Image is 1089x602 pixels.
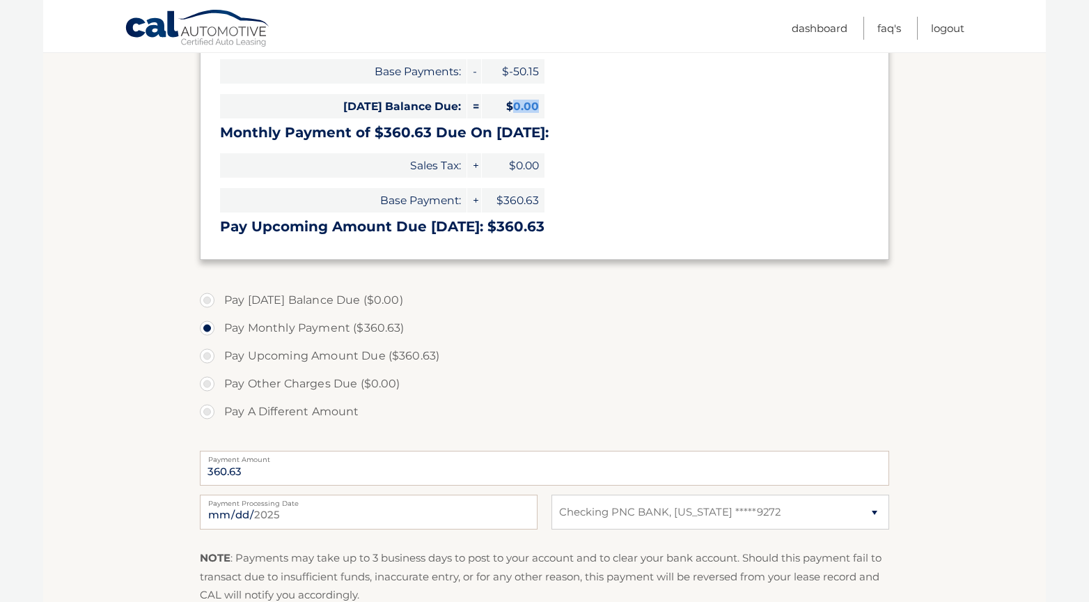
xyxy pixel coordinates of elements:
[220,218,869,236] h3: Pay Upcoming Amount Due [DATE]: $360.63
[200,495,538,530] input: Payment Date
[467,188,481,213] span: +
[220,153,467,178] span: Sales Tax:
[877,17,901,40] a: FAQ's
[220,94,467,118] span: [DATE] Balance Due:
[200,286,889,314] label: Pay [DATE] Balance Due ($0.00)
[200,451,889,462] label: Payment Amount
[200,314,889,342] label: Pay Monthly Payment ($360.63)
[467,94,481,118] span: =
[482,59,544,84] span: $-50.15
[220,124,869,141] h3: Monthly Payment of $360.63 Due On [DATE]:
[792,17,847,40] a: Dashboard
[220,59,467,84] span: Base Payments:
[200,342,889,370] label: Pay Upcoming Amount Due ($360.63)
[482,153,544,178] span: $0.00
[482,188,544,213] span: $360.63
[200,451,889,486] input: Payment Amount
[200,370,889,398] label: Pay Other Charges Due ($0.00)
[467,59,481,84] span: -
[482,94,544,118] span: $0.00
[200,495,538,506] label: Payment Processing Date
[467,153,481,178] span: +
[200,398,889,426] label: Pay A Different Amount
[125,9,271,49] a: Cal Automotive
[200,551,230,564] strong: NOTE
[220,188,467,213] span: Base Payment:
[931,17,964,40] a: Logout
